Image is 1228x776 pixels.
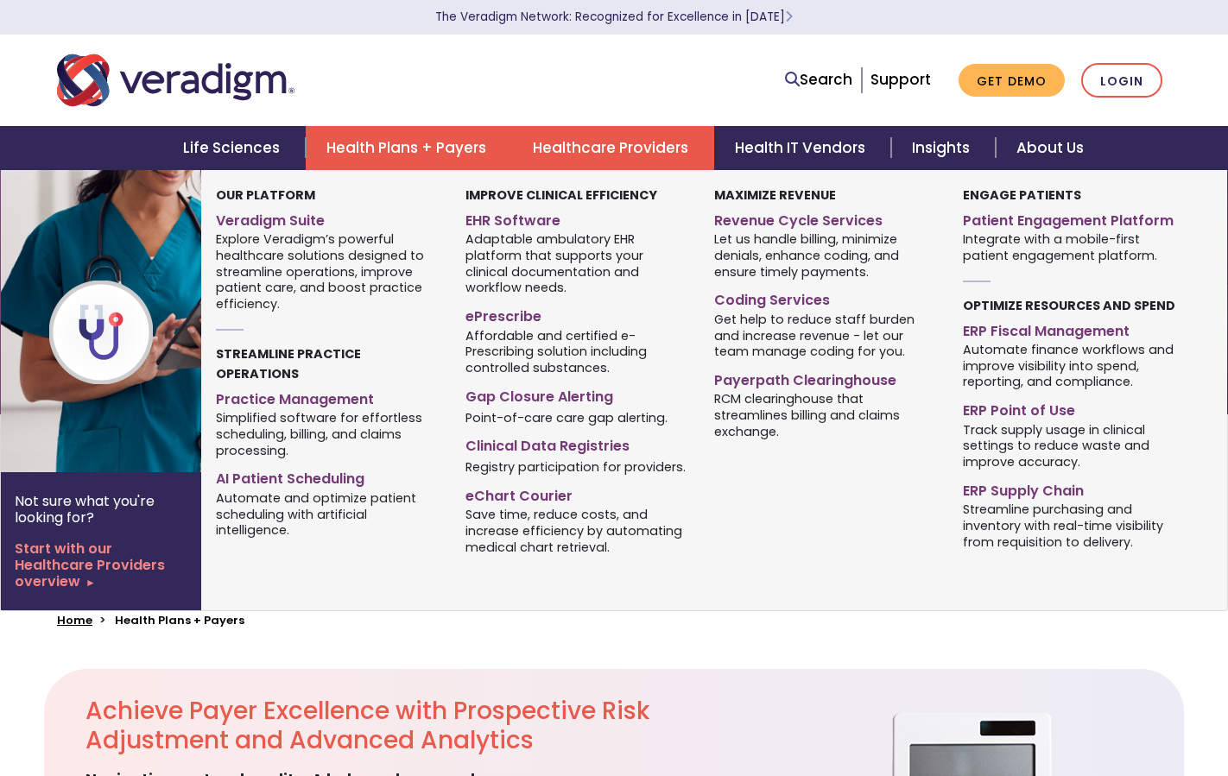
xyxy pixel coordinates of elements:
[714,285,937,310] a: Coding Services
[216,464,439,489] a: AI Patient Scheduling
[465,326,688,376] span: Affordable and certified e-Prescribing solution including controlled substances.
[216,205,439,230] a: Veradigm Suite
[963,501,1186,551] span: Streamline purchasing and inventory with real-time visibility from requisition to delivery.
[963,340,1186,390] span: Automate finance workflows and improve visibility into spend, reporting, and compliance.
[465,431,688,456] a: Clinical Data Registries
[465,382,688,407] a: Gap Closure Alerting
[465,458,686,476] span: Registry participation for providers.
[465,481,688,506] a: eChart Courier
[714,390,937,440] span: RCM clearinghouse that streamlines billing and claims exchange.
[85,697,709,754] h2: Achieve Payer Excellence with Prospective Risk Adjustment and Advanced Analytics
[465,506,688,556] span: Save time, reduce costs, and increase efficiency by automating medical chart retrieval.
[996,126,1105,170] a: About Us
[1,170,279,472] img: Healthcare Provider
[465,301,688,326] a: ePrescribe
[306,126,512,170] a: Health Plans + Payers
[963,316,1186,341] a: ERP Fiscal Management
[714,310,937,360] span: Get help to reduce staff burden and increase revenue - let our team manage coding for you.
[714,230,937,281] span: Let us handle billing, minimize denials, enhance coding, and ensure timely payments.
[465,186,657,204] strong: Improve Clinical Efficiency
[870,69,931,90] a: Support
[57,612,92,628] a: Home
[963,230,1186,264] span: Integrate with a mobile-first patient engagement platform.
[714,205,937,230] a: Revenue Cycle Services
[963,476,1186,501] a: ERP Supply Chain
[963,420,1186,470] span: Track supply usage in clinical settings to reduce waste and improve accuracy.
[963,186,1081,204] strong: Engage Patients
[15,493,187,526] p: Not sure what you're looking for?
[714,186,836,204] strong: Maximize Revenue
[891,126,996,170] a: Insights
[216,345,361,382] strong: Streamline Practice Operations
[57,52,294,109] img: Veradigm logo
[216,384,439,409] a: Practice Management
[216,186,315,204] strong: Our Platform
[959,64,1065,98] a: Get Demo
[714,365,937,390] a: Payerpath Clearinghouse
[963,297,1175,314] strong: Optimize Resources and Spend
[465,230,688,296] span: Adaptable ambulatory EHR platform that supports your clinical documentation and workflow needs.
[216,489,439,539] span: Automate and optimize patient scheduling with artificial intelligence.
[785,68,852,91] a: Search
[963,395,1186,420] a: ERP Point of Use
[216,409,439,459] span: Simplified software for effortless scheduling, billing, and claims processing.
[435,9,793,25] a: The Veradigm Network: Recognized for Excellence in [DATE]Learn More
[714,126,891,170] a: Health IT Vendors
[216,230,439,312] span: Explore Veradigm’s powerful healthcare solutions designed to streamline operations, improve patie...
[785,9,793,25] span: Learn More
[162,126,306,170] a: Life Sciences
[963,205,1186,230] a: Patient Engagement Platform
[465,205,688,230] a: EHR Software
[512,126,714,170] a: Healthcare Providers
[465,408,668,426] span: Point-of-care care gap alerting.
[15,540,187,590] a: Start with our Healthcare Providers overview
[1081,63,1162,98] a: Login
